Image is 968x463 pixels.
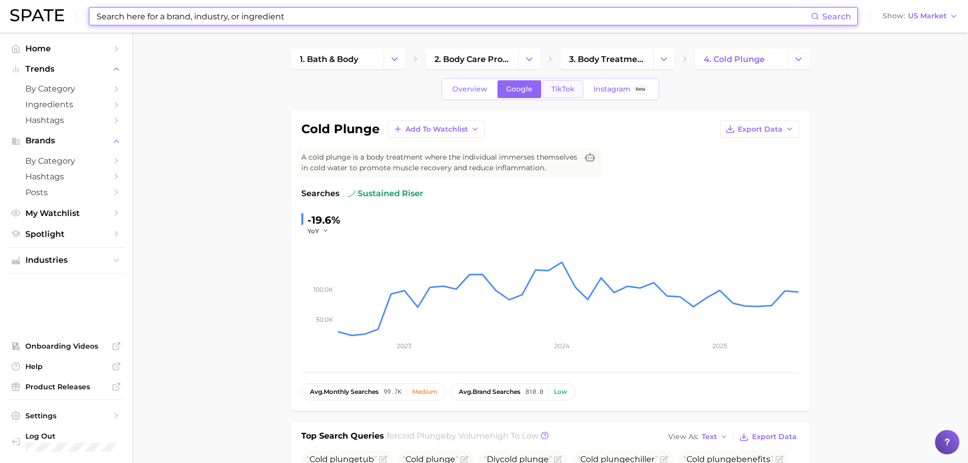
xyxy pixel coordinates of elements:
span: Posts [25,188,107,197]
button: Export Data [720,120,799,138]
img: SPATE [10,9,64,21]
a: Ingredients [8,97,124,112]
span: Show [883,13,905,19]
button: Change Category [788,49,809,69]
a: Product Releases [8,379,124,394]
a: Log out. Currently logged in with e-mail thomas.just@givaudan.com. [8,428,124,455]
h2: for by Volume [387,430,539,444]
a: Home [8,41,124,56]
span: cold plunge [397,431,446,441]
a: 4. cold plunge [695,49,788,69]
span: YoY [307,227,319,235]
span: Instagram [594,85,631,94]
button: avg.monthly searches99.7kMedium [301,383,446,400]
span: brand searches [459,388,520,395]
img: sustained riser [348,190,356,198]
span: Home [25,44,107,53]
span: Help [25,362,107,371]
span: Search [822,12,851,21]
span: Trends [25,65,107,74]
span: monthly searches [310,388,379,395]
span: A cold plunge is a body treatment where the individual immerses themselves in cold water to promo... [301,152,578,173]
span: high to low [490,431,539,441]
span: Hashtags [25,172,107,181]
span: Overview [452,85,487,94]
div: Low [554,388,567,395]
input: Search here for a brand, industry, or ingredient [96,8,811,25]
span: sustained riser [348,188,423,200]
span: 3. body treatments [569,54,644,64]
a: 3. body treatments [560,49,653,69]
tspan: 100.0k [314,286,333,293]
a: Google [497,80,541,98]
a: TikTok [543,80,583,98]
span: 4. cold plunge [704,54,765,64]
span: Brands [25,136,107,145]
div: -19.6% [307,212,340,228]
span: My Watchlist [25,208,107,218]
tspan: 2023 [397,342,412,350]
span: Google [506,85,533,94]
span: Onboarding Videos [25,342,107,351]
button: View AsText [666,430,731,444]
a: InstagramBeta [585,80,657,98]
a: by Category [8,81,124,97]
button: Add to Watchlist [388,120,485,138]
tspan: 2024 [554,342,569,350]
a: Posts [8,184,124,200]
a: Spotlight [8,226,124,242]
span: Text [702,434,717,440]
span: Log Out [25,431,126,441]
a: Settings [8,408,124,423]
span: 99.7k [384,388,401,395]
a: 1. bath & body [291,49,384,69]
span: View As [668,434,699,440]
tspan: 2025 [712,342,727,350]
a: Overview [444,80,496,98]
a: My Watchlist [8,205,124,221]
span: TikTok [551,85,575,94]
button: Trends [8,61,124,77]
a: Help [8,359,124,374]
a: by Category [8,153,124,169]
a: Onboarding Videos [8,338,124,354]
button: Industries [8,253,124,268]
span: Ingredients [25,100,107,109]
span: Searches [301,188,339,200]
span: Settings [25,411,107,420]
button: Change Category [653,49,675,69]
span: 1. bath & body [300,54,358,64]
span: Export Data [738,125,783,134]
span: by Category [25,156,107,166]
button: Brands [8,133,124,148]
span: Beta [636,85,645,94]
span: Add to Watchlist [405,125,468,134]
button: avg.brand searches810.0Low [450,383,576,400]
span: Export Data [752,433,797,441]
abbr: average [459,388,473,395]
span: Industries [25,256,107,265]
a: Hashtags [8,112,124,128]
tspan: 50.0k [316,316,333,323]
button: Change Category [384,49,405,69]
a: 2. body care products [426,49,518,69]
button: YoY [307,227,329,235]
button: Export Data [737,430,799,444]
h1: cold plunge [301,123,380,135]
abbr: average [310,388,324,395]
span: 2. body care products [434,54,510,64]
button: ShowUS Market [880,10,960,23]
div: Medium [412,388,438,395]
span: Spotlight [25,229,107,239]
h1: Top Search Queries [301,430,384,444]
span: US Market [908,13,947,19]
span: Product Releases [25,382,107,391]
span: Hashtags [25,115,107,125]
span: 810.0 [525,388,543,395]
span: by Category [25,84,107,94]
a: Hashtags [8,169,124,184]
button: Change Category [518,49,540,69]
